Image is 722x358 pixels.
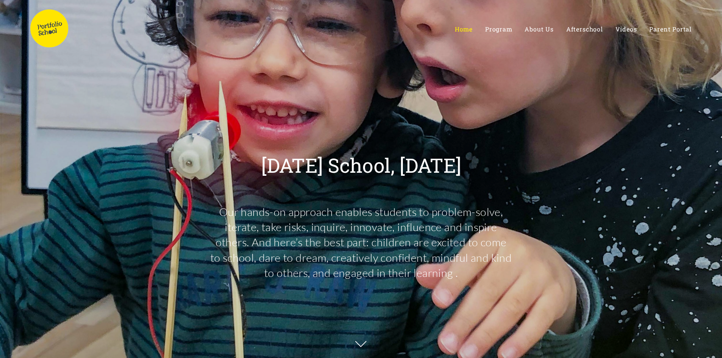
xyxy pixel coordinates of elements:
img: Portfolio School [30,9,68,47]
a: Videos [616,25,637,33]
p: Our hands-on approach enables students to problem-solve, iterate, take risks, inquire, innovate, ... [210,204,513,281]
span: Program [485,25,512,33]
a: Parent Portal [649,25,692,33]
a: Home [455,25,473,33]
span: About Us [525,25,553,33]
a: Afterschool [566,25,603,33]
p: [DATE] School, [DATE] [261,155,461,175]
